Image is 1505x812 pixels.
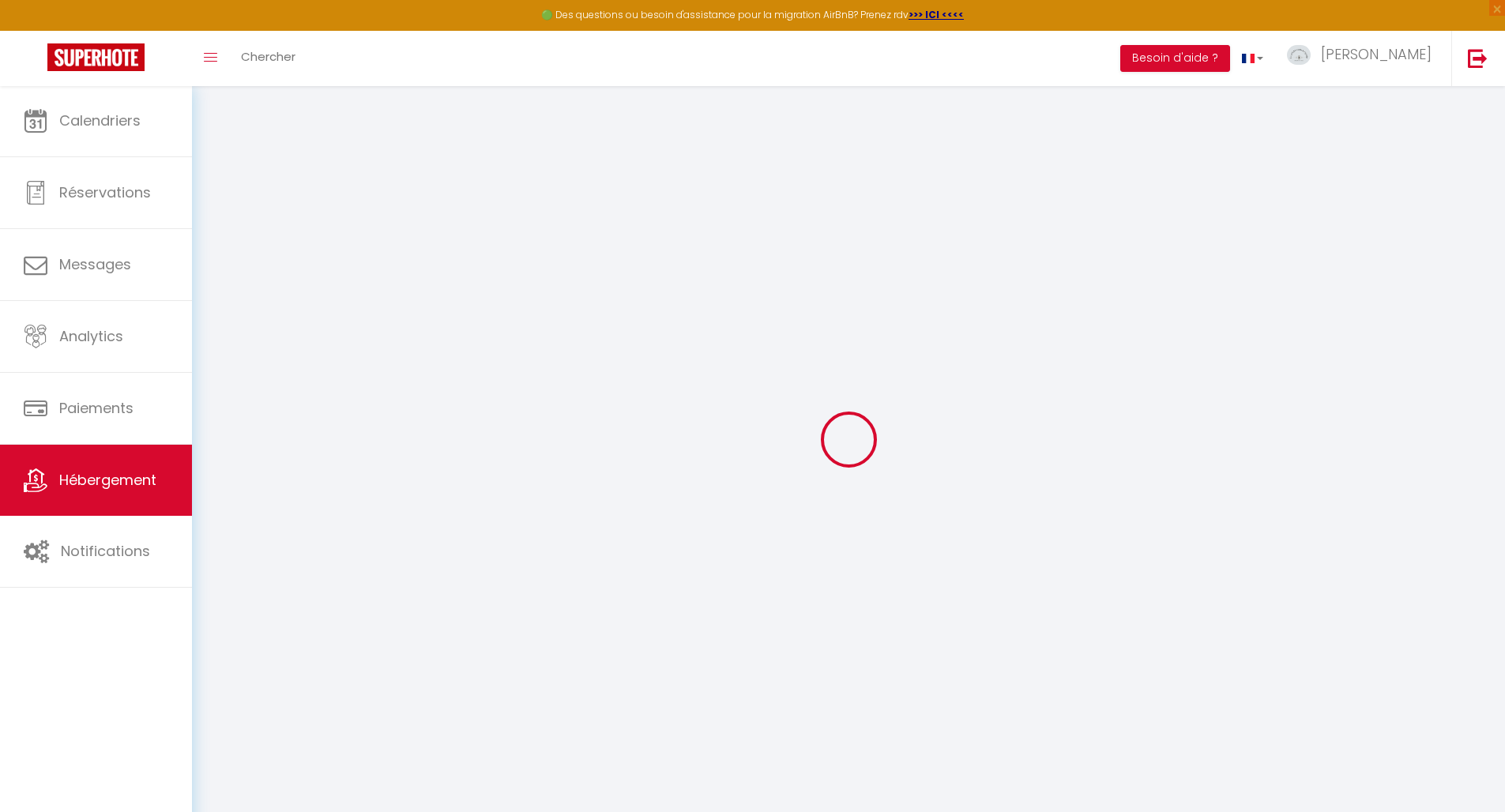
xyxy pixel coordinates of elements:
img: Super Booking [47,43,145,71]
img: ... [1287,45,1311,65]
button: Besoin d'aide ? [1120,45,1230,72]
span: Messages [59,254,131,274]
span: Chercher [241,48,295,65]
a: ... [PERSON_NAME] [1275,31,1451,86]
img: logout [1468,48,1488,68]
a: >>> ICI <<<< [909,8,964,21]
span: Notifications [61,541,150,561]
span: [PERSON_NAME] [1321,44,1432,64]
span: Paiements [59,398,134,418]
span: Analytics [59,326,123,346]
span: Calendriers [59,111,141,130]
a: Chercher [229,31,307,86]
span: Hébergement [59,470,156,490]
span: Réservations [59,182,151,202]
